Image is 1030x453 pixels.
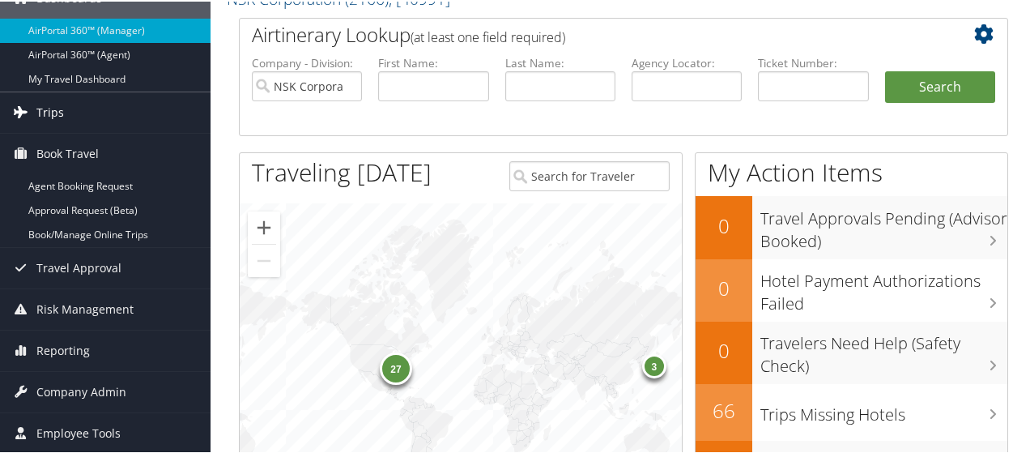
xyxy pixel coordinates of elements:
[36,91,64,131] span: Trips
[505,53,615,70] label: Last Name:
[885,70,995,102] button: Search
[248,210,280,242] button: Zoom in
[758,53,868,70] label: Ticket Number:
[378,53,488,70] label: First Name:
[696,194,1007,257] a: 0Travel Approvals Pending (Advisor Booked)
[36,329,90,370] span: Reporting
[632,53,742,70] label: Agency Locator:
[252,154,432,188] h1: Traveling [DATE]
[248,243,280,276] button: Zoom out
[696,273,752,301] h2: 0
[642,353,666,377] div: 3
[696,258,1007,320] a: 0Hotel Payment Authorizations Failed
[36,288,134,328] span: Risk Management
[696,154,1007,188] h1: My Action Items
[252,19,931,47] h2: Airtinerary Lookup
[760,394,1007,425] h3: Trips Missing Hotels
[696,382,1007,439] a: 66Trips Missing Hotels
[36,132,99,173] span: Book Travel
[252,53,362,70] label: Company - Division:
[36,370,126,411] span: Company Admin
[696,320,1007,382] a: 0Travelers Need Help (Safety Check)
[509,160,669,190] input: Search for Traveler
[696,211,752,238] h2: 0
[380,351,412,383] div: 27
[760,198,1007,251] h3: Travel Approvals Pending (Advisor Booked)
[696,335,752,363] h2: 0
[760,260,1007,314] h3: Hotel Payment Authorizations Failed
[760,323,1007,376] h3: Travelers Need Help (Safety Check)
[696,395,752,423] h2: 66
[36,246,121,287] span: Travel Approval
[36,412,121,452] span: Employee Tools
[411,27,565,45] span: (at least one field required)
